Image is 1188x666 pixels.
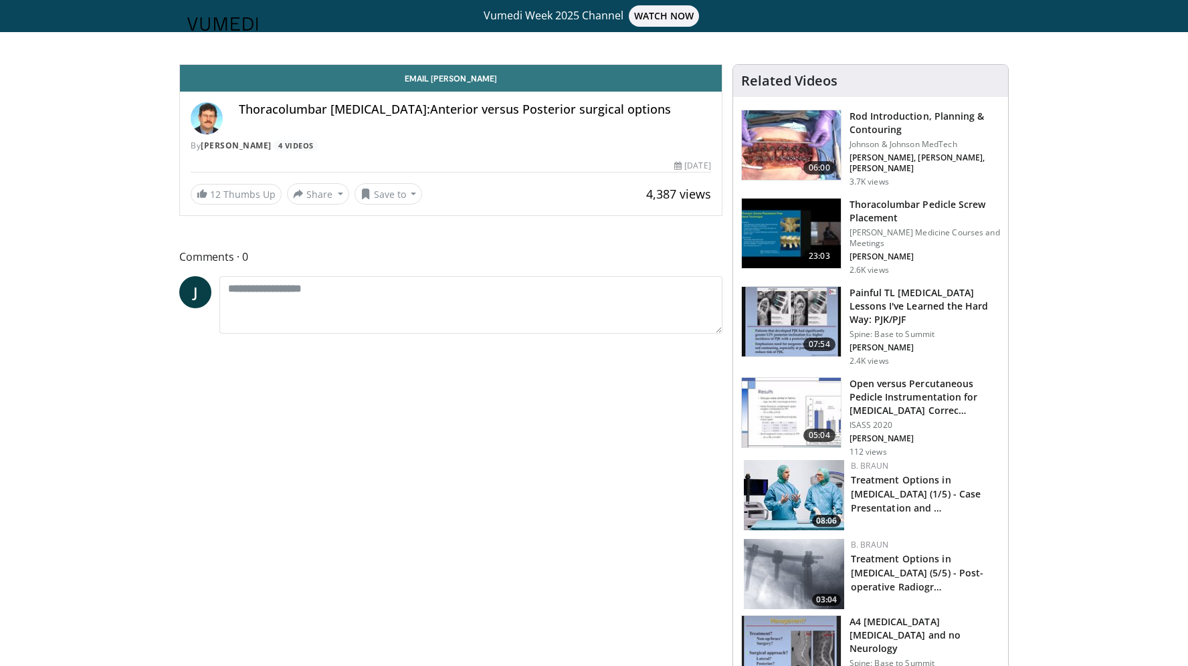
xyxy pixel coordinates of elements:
a: 23:03 Thoracolumbar Pedicle Screw Placement [PERSON_NAME] Medicine Courses and Meetings [PERSON_N... [741,198,1000,275]
span: 07:54 [803,338,835,351]
a: Email [PERSON_NAME] [180,65,722,92]
img: df98ada9-3f97-437f-a341-fd05bb286654.150x105_q85_crop-smart_upscale.jpg [742,287,841,356]
p: Jael Camacho [850,433,1000,444]
p: Johnson & Johnson MedTech [850,139,1000,150]
div: By [191,140,711,152]
span: 4,387 views [646,186,711,202]
a: 12 Thumbs Up [191,184,282,205]
h3: Open versus Percutaneous Pedicle Instrumentation for Kyphosis Correction in Traumatic Thoracic an... [850,377,1000,417]
a: J [179,276,211,308]
img: bf0b28fe-d76e-4657-8e81-ad57088a68b0.150x105_q85_crop-smart_upscale.jpg [742,199,841,268]
p: Baron Lonner [850,152,1000,174]
a: 03:04 [744,539,844,609]
h3: Treatment Options in Spinal Fractures (1/5) - Case Presentation and Discussion of Surgical Strate... [851,472,997,514]
h4: Related Videos [741,73,837,89]
a: 07:54 Painful TL [MEDICAL_DATA] Lessons I've Learned the Hard Way: PJK/PJF Spine: Base to Summit ... [741,286,1000,366]
img: Avatar [191,102,223,134]
a: 08:06 [744,460,844,530]
a: 05:04 Open versus Percutaneous Pedicle Instrumentation for [MEDICAL_DATA] Correc… ISASS 2020 [PER... [741,377,1000,457]
p: 112 views [850,447,887,457]
img: 75d92491-e19d-43f1-8d5e-f97a374951ec.jpg.150x105_q85_crop-smart_upscale.jpg [744,539,844,609]
img: 17f325a5-ac15-41ee-ba05-cc1ad8b20571.jpg.150x105_q85_crop-smart_upscale.jpg [744,460,844,530]
p: 3.7K views [850,177,889,187]
p: ISASS 2020 [850,420,1000,431]
a: Treatment Options in [MEDICAL_DATA] (1/5) - Case Presentation and … [851,473,981,514]
p: John Shin [850,251,1000,262]
a: 4 Videos [274,140,318,151]
a: B. Braun [851,539,888,550]
h3: Rod Introduction, Planning & Contouring [850,110,1000,136]
a: 06:00 Rod Introduction, Planning & Contouring Johnson & Johnson MedTech [PERSON_NAME], [PERSON_NA... [741,110,1000,187]
img: 035dc010-43a0-4682-bbbd-382956a2f847.150x105_q85_crop-smart_upscale.jpg [742,378,841,447]
span: 03:04 [812,594,841,606]
h3: A4 [MEDICAL_DATA] [MEDICAL_DATA] and no Neurology [850,615,1000,655]
h3: Painful TL [MEDICAL_DATA] Lessons I've Learned the Hard Way: PJK/PJF [850,286,1000,326]
h4: Thoracolumbar [MEDICAL_DATA]:Anterior versus Posterior surgical options [239,102,711,117]
a: [PERSON_NAME] [201,140,272,151]
div: [DATE] [674,160,710,172]
p: Spine: Base to Summit [850,329,1000,340]
p: 2.6K views [850,265,889,275]
p: [PERSON_NAME] Medicine Courses and Meetings [850,227,1000,249]
button: Save to [355,183,423,205]
h3: Thoracolumbar Pedicle Screw Placement [850,198,1000,225]
span: Comments 0 [179,248,722,265]
p: Justin Smith [850,342,1000,353]
a: B. Braun [851,460,888,471]
span: 05:04 [803,429,835,442]
span: 12 [210,188,221,201]
span: 23:03 [803,249,835,263]
a: Treatment Options in [MEDICAL_DATA] (5/5) - Post-operative Radiogr… [851,552,984,593]
button: Share [287,183,349,205]
span: 08:06 [812,515,841,527]
img: 5498a3a1-b135-4a76-9e23-f87e5c437b60.150x105_q85_crop-smart_upscale.jpg [742,110,841,180]
p: 2.4K views [850,356,889,366]
span: 06:00 [803,161,835,175]
img: VuMedi Logo [187,17,258,31]
h3: Treatment Options in Spinal Fractures (5/5) - Post-operative Radiographic Evaluation and Wound Cl... [851,551,997,593]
